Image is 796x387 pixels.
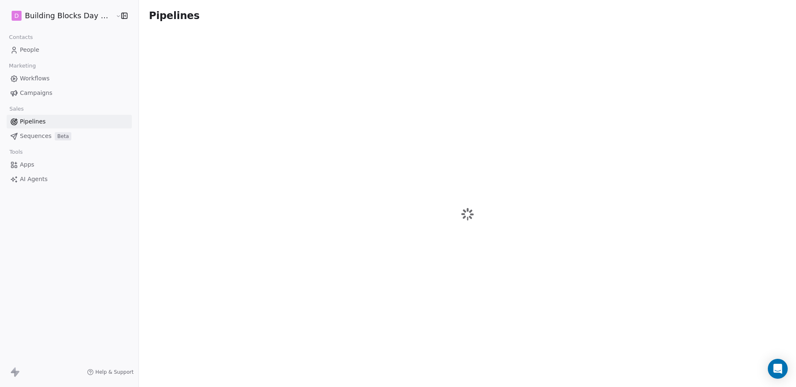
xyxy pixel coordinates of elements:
[6,103,27,115] span: Sales
[20,175,48,184] span: AI Agents
[15,12,19,20] span: D
[55,132,71,140] span: Beta
[25,10,114,21] span: Building Blocks Day Nurseries
[7,158,132,172] a: Apps
[20,46,39,54] span: People
[5,31,36,44] span: Contacts
[7,43,132,57] a: People
[87,369,133,375] a: Help & Support
[20,160,34,169] span: Apps
[95,369,133,375] span: Help & Support
[20,117,46,126] span: Pipelines
[7,72,132,85] a: Workflows
[7,172,132,186] a: AI Agents
[20,74,50,83] span: Workflows
[6,146,26,158] span: Tools
[149,10,199,22] span: Pipelines
[7,129,132,143] a: SequencesBeta
[7,86,132,100] a: Campaigns
[7,115,132,128] a: Pipelines
[5,60,39,72] span: Marketing
[20,89,52,97] span: Campaigns
[20,132,51,140] span: Sequences
[768,359,788,379] div: Open Intercom Messenger
[10,9,110,23] button: DBuilding Blocks Day Nurseries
